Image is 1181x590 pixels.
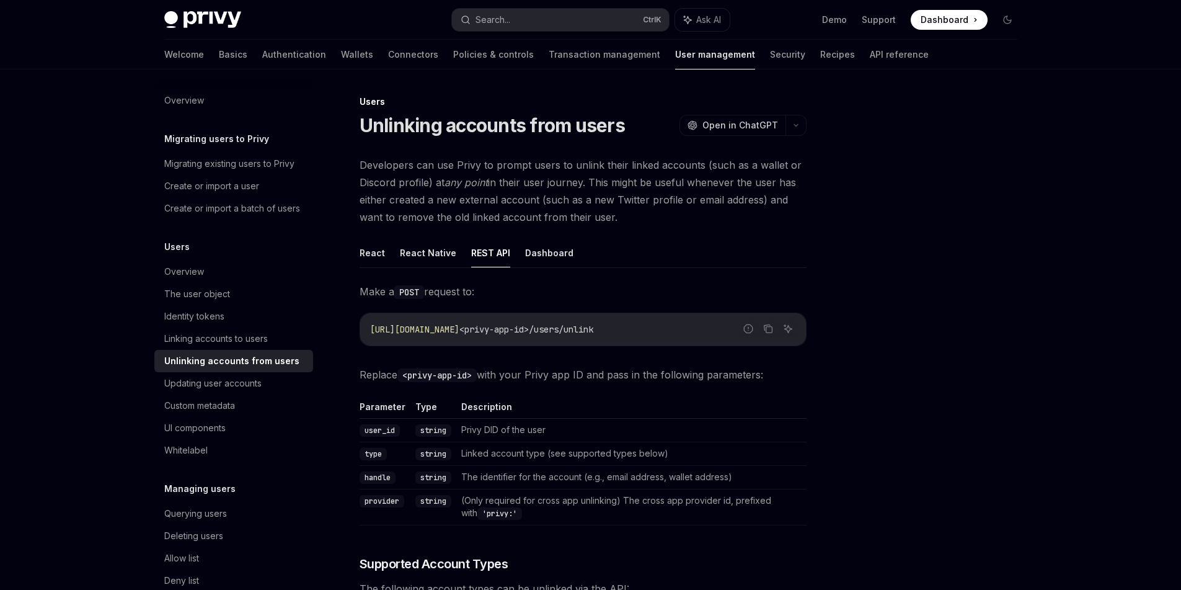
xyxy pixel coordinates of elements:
[341,40,373,69] a: Wallets
[164,93,204,108] div: Overview
[675,40,755,69] a: User management
[456,401,807,419] th: Description
[360,114,625,136] h1: Unlinking accounts from users
[360,283,807,300] span: Make a request to:
[154,305,313,328] a: Identity tokens
[820,40,855,69] a: Recipes
[164,354,299,369] div: Unlinking accounts from users
[164,481,236,496] h5: Managing users
[453,40,534,69] a: Policies & controls
[679,115,785,136] button: Open in ChatGPT
[360,472,396,484] code: handle
[164,179,259,194] div: Create or import a user
[760,321,776,337] button: Copy the contents from the code block
[154,283,313,305] a: The user object
[360,401,410,419] th: Parameter
[154,328,313,350] a: Linking accounts to users
[360,366,807,383] span: Replace with your Privy app ID and pass in the following parameters:
[164,264,204,279] div: Overview
[870,40,929,69] a: API reference
[471,238,510,267] button: REST API
[164,421,226,436] div: UI components
[154,525,313,547] a: Deleting users
[459,324,593,335] span: <privy-app-id>/users/unlink
[997,10,1017,30] button: Toggle dark mode
[475,12,510,27] div: Search...
[154,503,313,525] a: Querying users
[164,376,262,391] div: Updating user accounts
[445,176,488,189] em: any point
[770,40,805,69] a: Security
[164,156,294,171] div: Migrating existing users to Privy
[452,9,669,31] button: Search...CtrlK
[911,10,988,30] a: Dashboard
[415,448,451,460] code: string
[154,439,313,462] a: Whitelabel
[164,40,204,69] a: Welcome
[388,40,438,69] a: Connectors
[702,119,778,132] span: Open in ChatGPT
[525,238,573,267] button: Dashboard
[862,14,896,26] a: Support
[360,448,387,460] code: type
[456,466,807,489] td: The identifier for the account (e.g., email address, wallet address)
[456,419,807,442] td: Privy DID of the user
[410,401,456,419] th: Type
[360,156,807,226] span: Developers can use Privy to prompt users to unlink their linked accounts (such as a wallet or Dis...
[154,350,313,372] a: Unlinking accounts from users
[921,14,968,26] span: Dashboard
[164,287,230,302] div: The user object
[164,331,268,346] div: Linking accounts to users
[164,573,199,588] div: Deny list
[360,424,400,437] code: user_id
[154,395,313,417] a: Custom metadata
[675,9,730,31] button: Ask AI
[415,495,451,507] code: string
[154,261,313,283] a: Overview
[415,472,451,484] code: string
[360,555,508,573] span: Supported Account Types
[360,238,385,267] button: React
[164,239,190,254] h5: Users
[154,547,313,570] a: Allow list
[394,285,424,299] code: POST
[397,369,477,382] code: <privy-app-id>
[549,40,660,69] a: Transaction management
[456,442,807,466] td: Linked account type (see supported types below)
[164,132,269,146] h5: Migrating users to Privy
[740,321,756,337] button: Report incorrect code
[154,372,313,395] a: Updating user accounts
[164,309,224,324] div: Identity tokens
[154,153,313,175] a: Migrating existing users to Privy
[370,324,459,335] span: [URL][DOMAIN_NAME]
[154,197,313,220] a: Create or import a batch of users
[822,14,847,26] a: Demo
[164,11,241,29] img: dark logo
[154,175,313,197] a: Create or import a user
[164,551,199,566] div: Allow list
[219,40,247,69] a: Basics
[643,15,661,25] span: Ctrl K
[780,321,796,337] button: Ask AI
[360,495,404,507] code: provider
[164,506,227,521] div: Querying users
[164,443,208,458] div: Whitelabel
[154,89,313,112] a: Overview
[400,238,456,267] button: React Native
[164,201,300,216] div: Create or import a batch of users
[360,96,807,108] div: Users
[262,40,326,69] a: Authentication
[456,489,807,525] td: (Only required for cross app unlinking) The cross app provider id, prefixed with
[154,417,313,439] a: UI components
[164,529,223,543] div: Deleting users
[164,398,235,413] div: Custom metadata
[696,14,721,26] span: Ask AI
[477,507,522,520] code: 'privy:'
[415,424,451,437] code: string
